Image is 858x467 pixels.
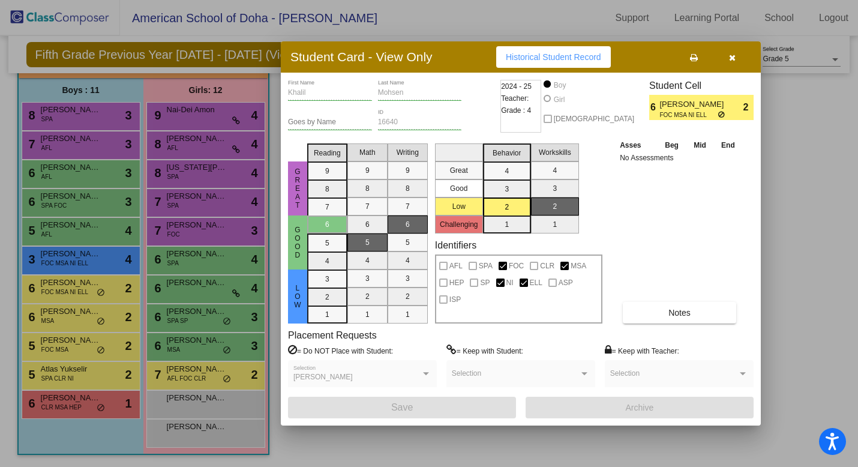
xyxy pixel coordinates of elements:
h3: Student Card - View Only [290,49,433,64]
span: MSA [571,259,586,273]
th: Beg [657,139,686,152]
span: ELL [530,276,542,290]
span: HEP [449,276,464,290]
th: Asses [617,139,657,152]
span: Good [292,226,303,259]
span: SP [480,276,490,290]
span: ASP [559,276,573,290]
span: [PERSON_NAME] [659,98,726,110]
div: Girl [553,94,565,105]
span: Archive [626,403,654,412]
span: AFL [449,259,463,273]
button: Notes [623,302,736,324]
span: Save [391,402,413,412]
label: = Do NOT Place with Student: [288,345,393,357]
span: FOC MSA NI ELL [659,110,718,119]
button: Save [288,397,516,418]
div: Boy [553,80,566,91]
span: 6 [649,100,659,115]
span: ISP [449,292,461,307]
span: Notes [668,308,691,318]
span: Teacher: [501,92,529,104]
span: CLR [540,259,554,273]
h3: Student Cell [649,80,754,91]
span: Low [292,284,303,309]
label: = Keep with Teacher: [605,345,679,357]
button: Archive [526,397,754,418]
span: Great [292,167,303,209]
label: Identifiers [435,240,476,251]
span: SPA [479,259,493,273]
input: Enter ID [378,118,462,127]
span: Grade : 4 [501,104,531,116]
span: NI [506,276,514,290]
span: 2024 - 25 [501,80,532,92]
label: = Keep with Student: [446,345,523,357]
span: 2 [743,100,754,115]
span: [DEMOGRAPHIC_DATA] [554,112,634,126]
button: Historical Student Record [496,46,611,68]
span: [PERSON_NAME] [293,373,353,381]
label: Placement Requests [288,330,377,341]
td: No Assessments [617,152,743,164]
span: Historical Student Record [506,52,601,62]
th: End [713,139,742,152]
input: goes by name [288,118,372,127]
th: Mid [686,139,713,152]
span: FOC [509,259,524,273]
